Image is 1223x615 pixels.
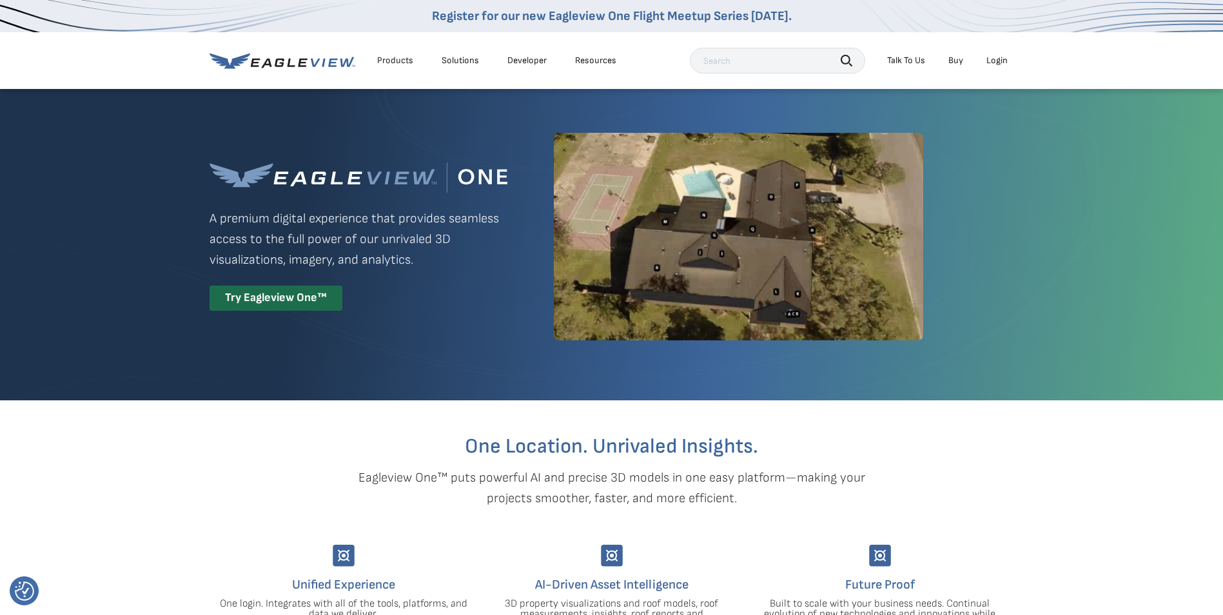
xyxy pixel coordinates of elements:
h4: Future Proof [756,574,1004,595]
div: Talk To Us [887,55,925,66]
img: Group-9744.svg [333,545,355,567]
a: Register for our new Eagleview One Flight Meetup Series [DATE]. [432,8,792,24]
h4: Unified Experience [219,574,468,595]
h4: AI-Driven Asset Intelligence [487,574,736,595]
button: Consent Preferences [15,581,34,601]
a: Buy [948,55,963,66]
div: Solutions [442,55,479,66]
img: Revisit consent button [15,581,34,601]
img: Eagleview One™ [210,162,507,193]
a: Developer [507,55,547,66]
div: Products [377,55,413,66]
div: Resources [575,55,616,66]
p: A premium digital experience that provides seamless access to the full power of our unrivaled 3D ... [210,208,507,270]
img: Group-9744.svg [601,545,623,567]
img: Group-9744.svg [869,545,891,567]
p: Eagleview One™ puts powerful AI and precise 3D models in one easy platform—making your projects s... [336,467,888,509]
input: Search [690,48,865,73]
div: Login [986,55,1008,66]
div: Try Eagleview One™ [210,286,342,311]
h2: One Location. Unrivaled Insights. [219,436,1004,457]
